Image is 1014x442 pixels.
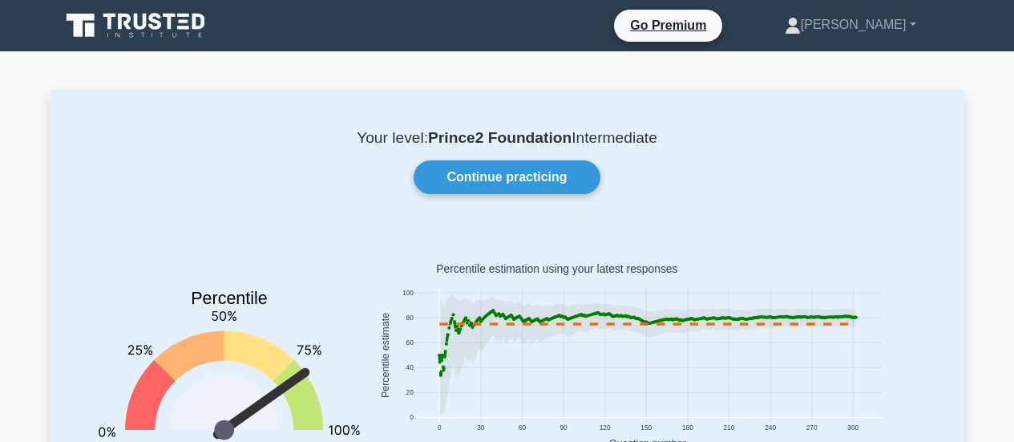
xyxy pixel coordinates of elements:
[723,424,734,432] text: 210
[410,414,414,422] text: 0
[847,424,858,432] text: 300
[518,424,526,432] text: 60
[437,424,441,432] text: 0
[402,290,413,298] text: 100
[406,314,414,322] text: 80
[746,9,955,41] a: [PERSON_NAME]
[681,424,693,432] text: 180
[806,424,817,432] text: 270
[477,424,485,432] text: 30
[380,313,391,398] text: Percentile estimate
[620,15,716,35] a: Go Premium
[406,339,414,347] text: 60
[406,389,414,397] text: 20
[640,424,652,432] text: 150
[765,424,776,432] text: 240
[599,424,610,432] text: 120
[406,364,414,372] text: 40
[89,128,926,148] p: Your level: Intermediate
[191,289,268,308] text: Percentile
[428,129,572,146] b: Prince2 Foundation
[560,424,568,432] text: 90
[414,160,600,194] a: Continue practicing
[436,263,677,276] text: Percentile estimation using your latest responses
